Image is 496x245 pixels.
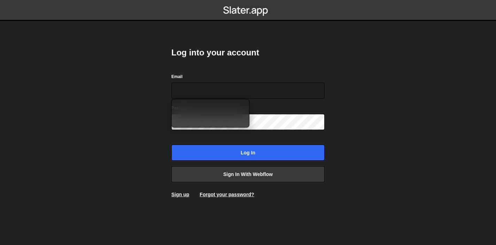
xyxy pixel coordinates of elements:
a: Sign in with Webflow [171,166,325,182]
h2: Log into your account [171,47,325,58]
a: Sign up [171,192,189,197]
a: Forgot your password? [200,192,254,197]
label: Email [171,73,183,80]
input: Log in [171,145,325,161]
